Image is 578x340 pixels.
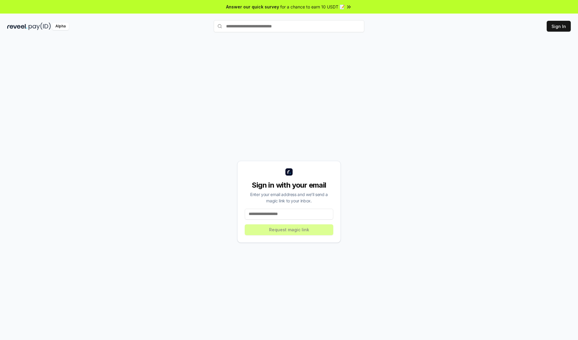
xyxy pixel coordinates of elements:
span: Answer our quick survey [226,4,279,10]
img: pay_id [29,23,51,30]
div: Sign in with your email [245,180,333,190]
div: Alpha [52,23,69,30]
img: logo_small [285,168,293,176]
div: Enter your email address and we’ll send a magic link to your inbox. [245,191,333,204]
span: for a chance to earn 10 USDT 📝 [280,4,345,10]
button: Sign In [547,21,571,32]
img: reveel_dark [7,23,27,30]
